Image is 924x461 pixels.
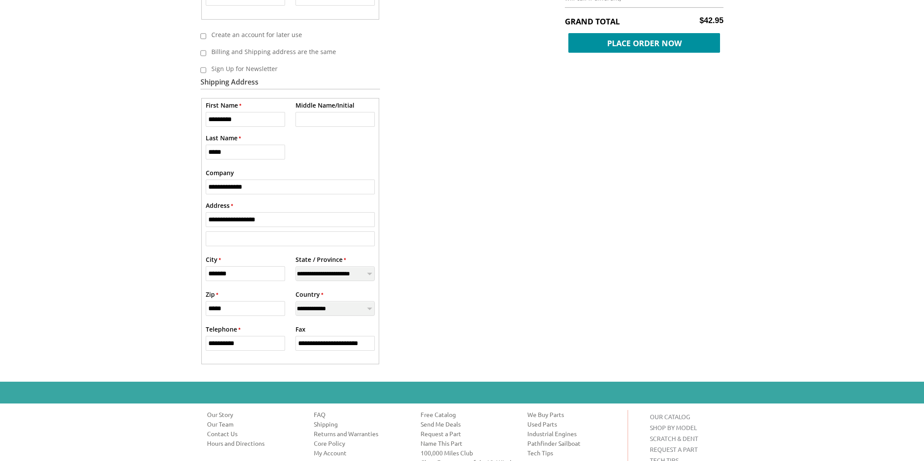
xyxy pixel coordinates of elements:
[527,420,621,428] a: Used Parts
[206,133,241,142] label: Last Name
[421,439,514,447] a: Name This Part
[206,255,221,264] label: City
[650,424,697,431] a: SHOP BY MODEL
[314,448,408,457] a: My Account
[565,31,724,51] button: Place Order Now
[206,61,368,76] label: Sign Up for Newsletter
[206,290,218,299] label: Zip
[207,439,301,447] a: Hours and Directions
[206,27,368,42] label: Create an account for later use
[206,44,368,59] label: Billing and Shipping address are the same
[527,448,621,457] a: Tech Tips
[314,410,408,419] a: FAQ
[421,429,514,438] a: Request a Part
[207,420,301,428] a: Our Team
[296,290,323,299] label: Country
[314,429,408,438] a: Returns and Warranties
[421,410,514,419] a: Free Catalog
[527,410,621,419] a: We Buy Parts
[206,168,234,177] label: Company
[314,420,408,428] a: Shipping
[565,16,724,27] h5: Grand Total
[207,410,301,419] a: Our Story
[527,429,621,438] a: Industrial Engines
[421,448,514,457] a: 100,000 Miles Club
[206,201,233,210] label: Address
[206,101,241,110] label: First Name
[650,445,698,453] a: REQUEST A PART
[296,101,354,110] label: Middle Name/Initial
[296,325,306,334] label: Fax
[700,16,724,25] span: $42.95
[568,33,720,53] span: Place Order Now
[206,325,241,334] label: Telephone
[207,429,301,438] a: Contact Us
[650,413,690,420] a: OUR CATALOG
[527,439,621,447] a: Pathfinder Sailboat
[650,434,698,442] a: SCRATCH & DENT
[314,439,408,447] a: Core Policy
[421,420,514,428] a: Send Me Deals
[296,255,346,264] label: State / Province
